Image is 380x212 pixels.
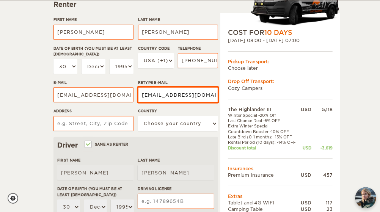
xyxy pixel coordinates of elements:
label: Date of birth (You must be at least [DEMOGRAPHIC_DATA]) [53,46,133,57]
input: e.g. 14789654B [138,194,214,209]
div: USD [299,172,311,178]
input: Same as renter [85,143,90,148]
label: Retype E-mail [138,80,218,85]
div: USD [299,199,311,206]
div: Driver [57,141,214,150]
button: chat-button [355,187,376,208]
div: 117 [311,199,333,206]
input: e.g. William [53,25,133,40]
td: Rental Period (10 days): -14% OFF [228,140,299,145]
label: Same as renter [85,141,129,148]
td: Last Chance Deal -5% OFF [228,118,299,123]
td: Premium Insurance [228,172,299,178]
span: 10 Days [264,29,292,36]
input: e.g. example@example.com [138,87,218,102]
label: First Name [57,157,134,163]
td: Extra Winter Special [228,123,299,129]
label: Address [53,108,133,114]
td: Tablet and 4G WIFI [228,199,299,206]
div: Pickup Transport: [228,58,333,65]
div: COST FOR [228,28,333,37]
div: 457 [311,172,333,178]
td: Insurances [228,165,333,172]
td: Winter Special -20% Off [228,113,299,118]
input: e.g. example@example.com [53,87,133,102]
input: e.g. Smith [138,25,218,40]
label: Country [138,108,218,114]
label: First Name [53,17,133,22]
div: [DATE] 08:00 - [DATE] 07:00 [228,37,333,44]
img: Freyja at Cozy Campers [355,187,376,208]
div: Drop Off Transport: [228,79,333,85]
input: e.g. Smith [138,165,214,180]
td: Late Bird (0-1 month): -15% OFF [228,134,299,140]
td: Extras [228,193,333,199]
a: Cookie settings [8,193,23,204]
td: The Highlander III [228,106,299,113]
label: Telephone [178,46,218,51]
label: E-mail [53,80,133,85]
div: USD [299,106,311,113]
input: e.g. 1 234 567 890 [178,53,218,68]
td: Choose later [228,65,333,71]
label: Last Name [138,157,214,163]
div: -3,619 [311,145,333,151]
label: Date of birth (You must be at least [DEMOGRAPHIC_DATA]) [57,186,134,198]
label: Driving License [138,186,214,192]
label: Last Name [138,17,218,22]
div: USD [299,145,311,151]
td: Cozy Campers [228,85,333,91]
div: 5,118 [311,106,333,113]
label: Country Code [138,46,174,51]
td: Countdown Booster -10% OFF [228,129,299,134]
td: Discount total [228,145,299,151]
input: e.g. Street, City, Zip Code [53,116,133,131]
input: e.g. William [57,165,134,180]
